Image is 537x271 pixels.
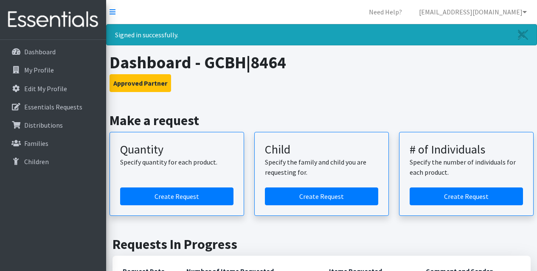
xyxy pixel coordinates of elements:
[412,3,534,20] a: [EMAIL_ADDRESS][DOMAIN_NAME]
[120,142,233,157] h3: Quantity
[112,236,531,252] h2: Requests In Progress
[362,3,409,20] a: Need Help?
[110,74,171,92] button: Approved Partner
[24,121,63,129] p: Distributions
[410,157,523,177] p: Specify the number of individuals for each product.
[24,157,49,166] p: Children
[509,25,537,45] a: Close
[120,157,233,167] p: Specify quantity for each product.
[3,153,103,170] a: Children
[24,47,56,56] p: Dashboard
[410,142,523,157] h3: # of Individuals
[24,139,48,148] p: Families
[3,6,103,34] img: HumanEssentials
[24,84,67,93] p: Edit My Profile
[3,117,103,134] a: Distributions
[24,103,82,111] p: Essentials Requests
[3,43,103,60] a: Dashboard
[120,187,233,205] a: Create a request by quantity
[3,98,103,115] a: Essentials Requests
[265,157,378,177] p: Specify the family and child you are requesting for.
[3,80,103,97] a: Edit My Profile
[265,142,378,157] h3: Child
[110,52,534,73] h1: Dashboard - GCBH|8464
[3,61,103,78] a: My Profile
[106,24,537,45] div: Signed in successfully.
[3,135,103,152] a: Families
[24,66,54,74] p: My Profile
[265,187,378,205] a: Create a request for a child or family
[110,112,534,129] h2: Make a request
[410,187,523,205] a: Create a request by number of individuals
